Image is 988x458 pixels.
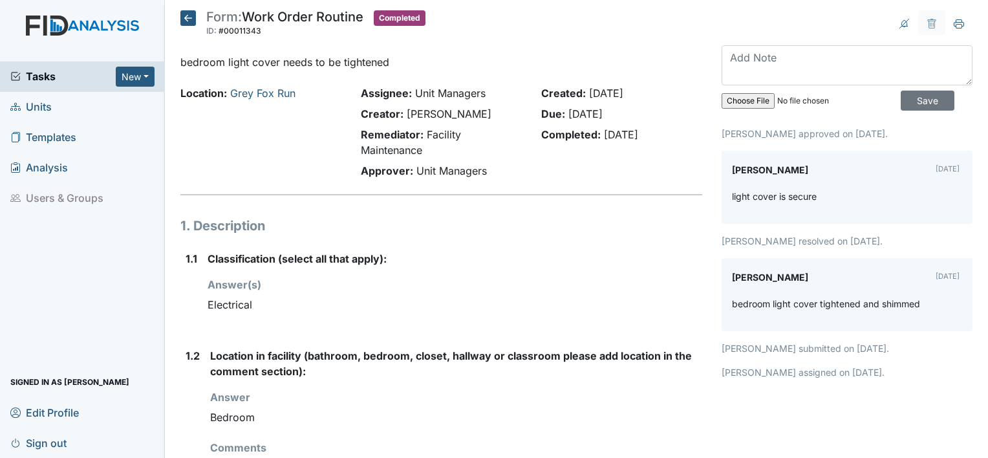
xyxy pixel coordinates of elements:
p: [PERSON_NAME] submitted on [DATE]. [722,342,972,355]
span: #00011343 [219,26,261,36]
span: Unit Managers [415,87,486,100]
a: Tasks [10,69,116,84]
button: New [116,67,155,87]
div: Electrical [208,292,702,317]
span: Signed in as [PERSON_NAME] [10,372,129,392]
label: [PERSON_NAME] [732,268,808,287]
div: Bedroom [210,405,702,430]
h1: 1. Description [180,216,702,235]
small: [DATE] [936,272,960,281]
span: Templates [10,127,76,147]
span: Analysis [10,158,68,178]
label: Classification (select all that apply): [208,251,387,267]
strong: Completed: [541,128,601,141]
span: [DATE] [604,128,638,141]
strong: Approver: [361,164,413,177]
span: ID: [206,26,217,36]
label: Location in facility (bathroom, bedroom, closet, hallway or classroom please add location in the ... [210,348,702,379]
strong: Answer(s) [208,278,261,291]
span: Edit Profile [10,402,79,422]
small: [DATE] [936,164,960,173]
div: Work Order Routine [206,10,363,39]
a: Grey Fox Run [230,87,295,100]
label: 1.2 [186,348,200,364]
p: [PERSON_NAME] resolved on [DATE]. [722,234,972,248]
p: [PERSON_NAME] assigned on [DATE]. [722,365,972,379]
strong: Due: [541,107,565,120]
span: Completed [374,10,425,26]
label: 1.1 [186,251,197,267]
input: Save [901,91,954,111]
span: [PERSON_NAME] [407,107,491,120]
span: Sign out [10,433,67,453]
label: [PERSON_NAME] [732,161,808,179]
strong: Assignee: [361,87,412,100]
span: Unit Managers [416,164,487,177]
span: [DATE] [589,87,623,100]
strong: Location: [180,87,227,100]
strong: Answer [210,391,250,404]
p: bedroom light cover needs to be tightened [180,54,702,70]
strong: Created: [541,87,586,100]
span: Units [10,97,52,117]
span: [DATE] [568,107,603,120]
p: light cover is secure [732,190,817,203]
label: Comments [210,440,266,455]
p: [PERSON_NAME] approved on [DATE]. [722,127,972,140]
p: bedroom light cover tightened and shimmed [732,297,920,311]
strong: Creator: [361,107,403,120]
strong: Remediator: [361,128,424,141]
span: Form: [206,9,242,25]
